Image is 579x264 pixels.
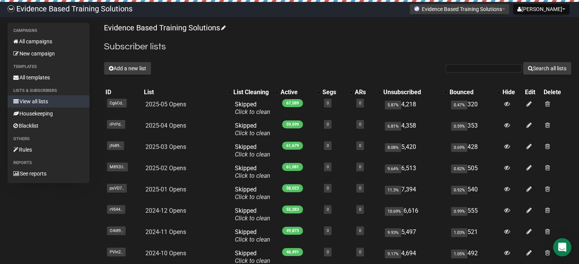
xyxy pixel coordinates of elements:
[451,250,467,258] span: 1.05%
[282,184,303,192] span: 58,023
[385,164,401,173] span: 9.64%
[8,158,89,168] li: Reports
[235,122,270,137] span: Skipped
[8,26,89,35] li: Campaigns
[8,86,89,95] li: Lists & subscribers
[327,164,329,169] a: 0
[448,183,501,204] td: 540
[448,140,501,161] td: 428
[107,205,125,214] span: r9544..
[359,143,361,148] a: 0
[282,120,303,128] span: 59,599
[385,143,401,152] span: 8.08%
[513,4,569,14] button: [PERSON_NAME]
[235,108,270,115] a: Click to clean
[145,228,186,236] a: 2024-11 Opens
[8,168,89,180] a: See reports
[107,226,126,235] span: O4i89..
[382,183,448,204] td: 7,394
[359,186,361,191] a: 0
[235,228,270,243] span: Skipped
[523,87,542,98] th: Edit: No sort applied, sorting is disabled
[382,204,448,225] td: 6,616
[8,35,89,47] a: All campaigns
[8,134,89,144] li: Others
[282,142,303,150] span: 61,679
[382,225,448,247] td: 5,497
[327,207,329,212] a: 0
[282,248,303,256] span: 46,491
[144,89,225,96] div: List
[279,87,321,98] th: Active: No sort applied, activate to apply an ascending sort
[327,122,329,127] a: 0
[107,99,127,107] span: Cg6Cd..
[451,207,467,216] span: 0.99%
[451,122,467,131] span: 0.59%
[107,141,124,150] span: jf689..
[145,101,186,108] a: 2025-05 Opens
[282,206,303,213] span: 55,283
[523,62,571,75] button: Search all lists
[145,207,186,214] a: 2024-12 Opens
[107,248,126,256] span: PVIn2..
[282,227,303,235] span: 49,873
[448,161,501,183] td: 505
[327,228,329,233] a: 0
[235,193,270,201] a: Click to clean
[107,163,128,171] span: M892U..
[8,62,89,71] li: Templates
[382,140,448,161] td: 5,420
[359,250,361,255] a: 0
[235,172,270,179] a: Click to clean
[235,186,270,201] span: Skipped
[448,98,501,119] td: 320
[382,161,448,183] td: 6,513
[235,164,270,179] span: Skipped
[382,98,448,119] td: 4,218
[410,4,509,14] button: Evidence Based Training Solutions
[385,207,404,216] span: 10.69%
[385,101,401,109] span: 5.87%
[104,23,225,32] a: Evidence Based Training Solutions
[107,120,125,129] span: rPrPd..
[104,40,571,54] h2: Subscriber lists
[8,5,14,12] img: 6a635aadd5b086599a41eda90e0773ac
[451,101,467,109] span: 0.47%
[104,62,151,75] button: Add a new list
[327,143,329,148] a: 0
[414,6,420,12] img: favicons
[448,225,501,247] td: 521
[359,101,361,106] a: 0
[502,89,522,96] div: Hide
[321,87,353,98] th: Segs: No sort applied, activate to apply an ascending sort
[353,87,382,98] th: ARs: No sort applied, activate to apply an ascending sort
[8,107,89,120] a: Housekeeping
[448,87,501,98] th: Bounced: No sort applied, activate to apply an ascending sort
[359,228,361,233] a: 0
[145,186,186,193] a: 2025-01 Opens
[282,163,303,171] span: 61,081
[282,99,303,107] span: 67,589
[385,122,401,131] span: 6.81%
[235,130,270,137] a: Click to clean
[235,143,270,158] span: Skipped
[542,87,571,98] th: Delete: No sort applied, sorting is disabled
[382,119,448,140] td: 4,358
[544,89,570,96] div: Delete
[8,144,89,156] a: Rules
[8,71,89,84] a: All templates
[281,89,313,96] div: Active
[327,186,329,191] a: 0
[327,101,329,106] a: 0
[355,89,374,96] div: ARs
[8,47,89,60] a: New campaign
[359,164,361,169] a: 0
[145,164,186,172] a: 2025-02 Opens
[145,143,186,150] a: 2025-03 Opens
[232,87,279,98] th: List Cleaning: No sort applied, activate to apply an ascending sort
[385,228,401,237] span: 9.93%
[553,238,571,256] div: Open Intercom Messenger
[448,204,501,225] td: 555
[451,228,467,237] span: 1.03%
[145,250,186,257] a: 2024-10 Opens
